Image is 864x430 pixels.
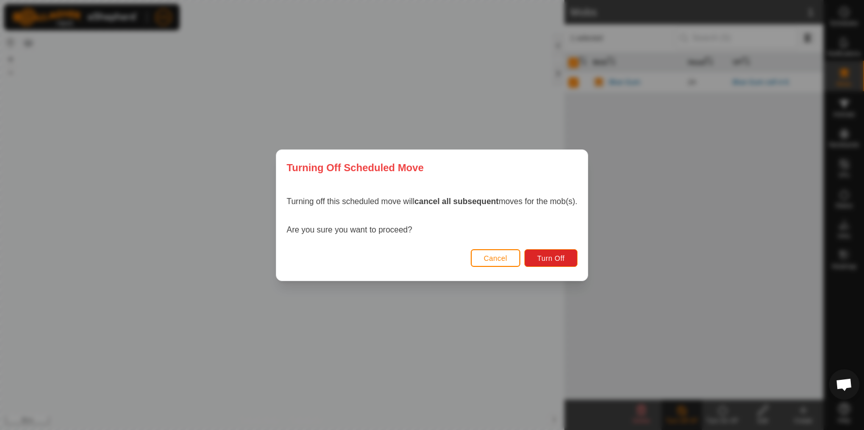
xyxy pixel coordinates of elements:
[829,369,859,400] a: Open chat
[286,160,424,175] span: Turning Off Scheduled Move
[484,254,508,262] span: Cancel
[524,249,578,267] button: Turn Off
[537,254,565,262] span: Turn Off
[286,224,577,236] p: Are you sure you want to proceed?
[286,196,577,208] p: Turning off this scheduled move will moves for the mob(s).
[415,197,499,206] strong: cancel all subsequent
[471,249,521,267] button: Cancel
